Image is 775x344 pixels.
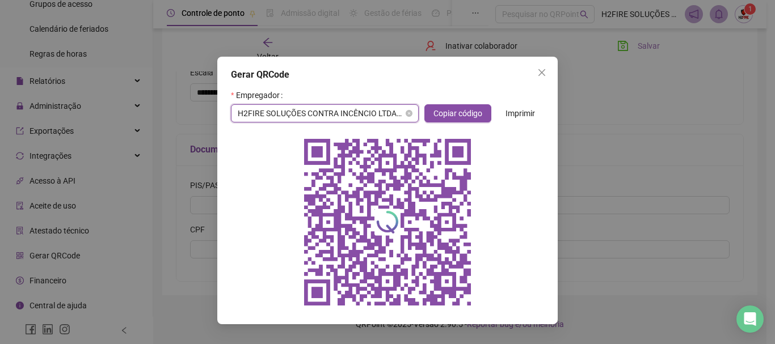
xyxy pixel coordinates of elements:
button: Close [533,63,551,82]
span: close-circle [406,110,412,117]
label: Empregador [231,86,287,104]
div: Open Intercom Messenger [736,305,764,333]
div: Gerar QRCode [231,68,544,82]
img: qrcode do empregador [297,131,478,313]
span: Copiar código [433,107,482,120]
span: H2FIRE SOLUÇÕES CONTRA INCÊNCIO LTDA - FORTALEZA [238,105,412,122]
button: Imprimir [496,104,544,122]
button: Copiar código [424,104,491,122]
span: close [537,68,546,77]
span: Imprimir [506,107,535,120]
